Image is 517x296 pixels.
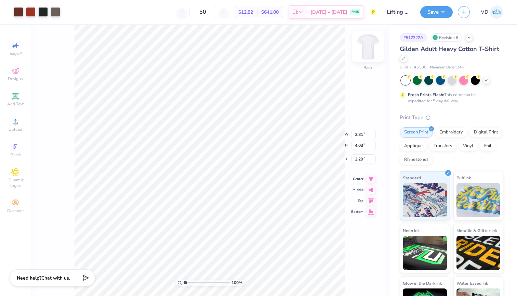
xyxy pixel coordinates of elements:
span: Clipart & logos [3,177,27,188]
span: Neon Ink [403,227,420,234]
span: Middle [351,188,363,192]
img: Puff Ink [456,183,501,217]
span: Top [351,198,363,203]
div: Screen Print [400,127,433,138]
span: Image AI [8,51,24,56]
div: Revision 6 [430,33,462,42]
span: $12.82 [238,9,253,16]
input: Untitled Design [382,5,415,19]
span: Standard [403,174,421,181]
span: Gildan [400,65,411,70]
img: Metallic & Glitter Ink [456,236,501,270]
button: Save [420,6,453,18]
span: Decorate [7,208,24,214]
span: Minimum Order: 24 + [430,65,464,70]
strong: Fresh Prints Flash: [408,92,444,98]
img: Vincent Dileone [490,5,503,19]
div: Vinyl [459,141,478,151]
span: Water based Ink [456,280,488,287]
div: Digital Print [469,127,503,138]
span: [DATE] - [DATE] [310,9,347,16]
span: Center [351,177,363,181]
div: Foil [480,141,496,151]
div: Embroidery [435,127,467,138]
span: 100 % [231,280,242,286]
div: This color can be expedited for 5 day delivery. [408,92,492,104]
span: Add Text [7,101,24,107]
div: Applique [400,141,427,151]
input: – – [189,6,216,18]
span: Greek [10,152,21,157]
span: VD [481,8,488,16]
div: Rhinestones [400,155,433,165]
span: Designs [8,76,23,81]
strong: Need help? [17,275,41,281]
span: $641.00 [261,9,279,16]
span: Chat with us. [41,275,70,281]
div: Back [363,65,372,71]
a: VD [481,5,503,19]
span: Metallic & Glitter Ink [456,227,497,234]
div: # 512322A [400,33,427,42]
div: Print Type [400,114,503,121]
span: Gildan Adult Heavy Cotton T-Shirt [400,45,499,53]
span: # G500 [414,65,426,70]
img: Neon Ink [403,236,447,270]
span: Bottom [351,209,363,214]
img: Back [354,33,382,60]
span: FREE [352,10,359,14]
span: Upload [9,127,22,132]
img: Standard [403,183,447,217]
span: Glow in the Dark Ink [403,280,442,287]
span: Puff Ink [456,174,471,181]
div: Transfers [429,141,456,151]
